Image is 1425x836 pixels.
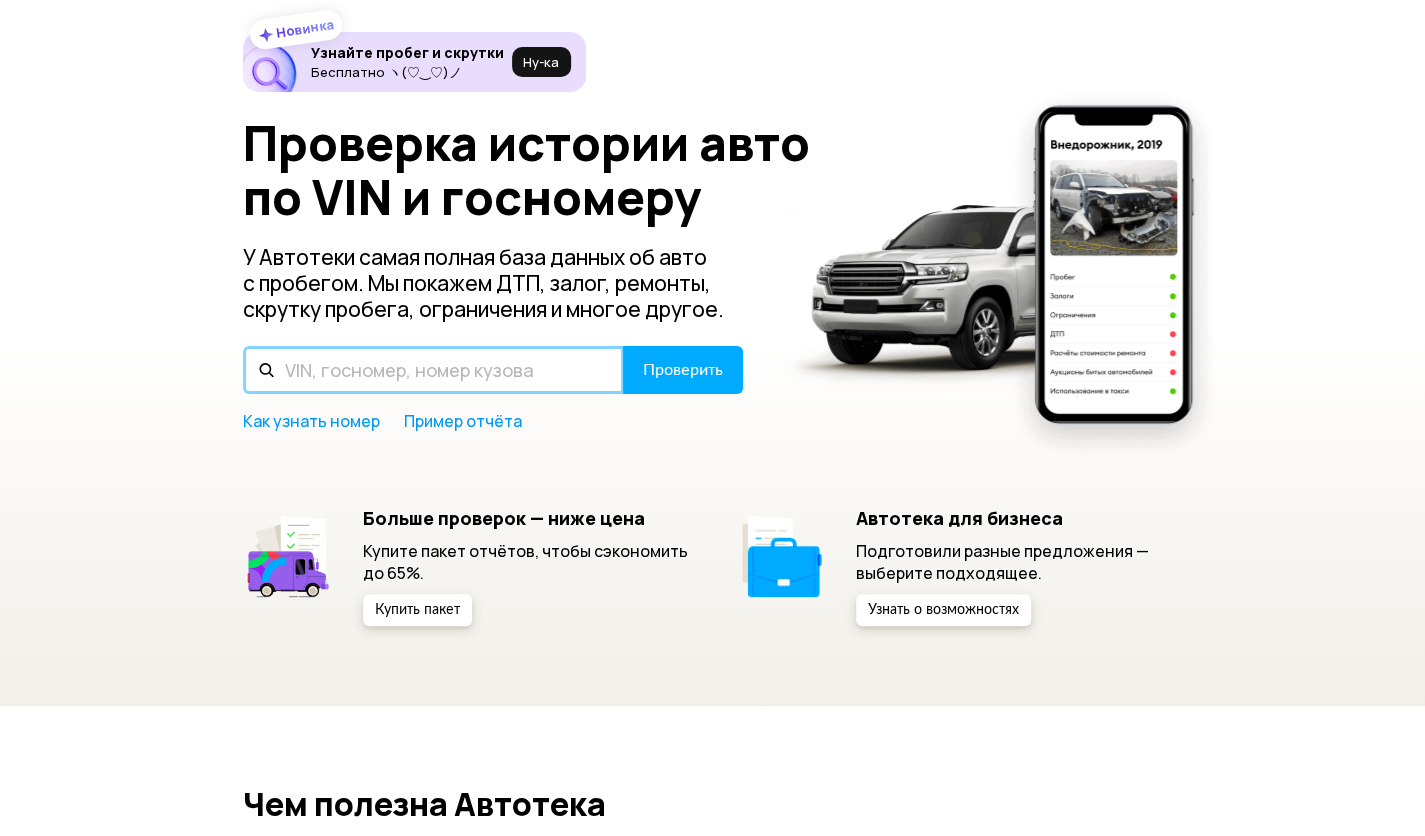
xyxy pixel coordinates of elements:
[243,410,380,432] a: Как узнать номер
[363,540,690,584] p: Купите пакет отчётов, чтобы сэкономить до 65%.
[243,244,745,322] p: У Автотеки самая полная база данных об авто с пробегом. Мы покажем ДТП, залог, ремонты, скрутку п...
[363,507,690,529] h5: Больше проверок — ниже цена
[643,362,723,378] span: Проверить
[523,54,559,70] span: Ну‑ка
[274,15,335,41] strong: Новинка
[243,786,1183,822] h2: Чем полезна Автотека
[623,346,743,394] button: Проверить
[363,594,472,626] button: Купить пакет
[404,410,522,432] a: Пример отчёта
[868,603,1019,617] span: Узнать о возможностях
[311,64,504,80] p: Бесплатно ヽ(♡‿♡)ノ
[311,44,504,62] h6: Узнайте пробег и скрутки
[243,116,840,224] h1: Проверка истории авто по VIN и госномеру
[856,540,1183,584] p: Подготовили разные предложения — выберите подходящее.
[375,603,460,617] span: Купить пакет
[856,594,1031,626] button: Узнать о возможностях
[243,346,624,394] input: VIN, госномер, номер кузова
[856,507,1183,529] h5: Автотека для бизнеса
